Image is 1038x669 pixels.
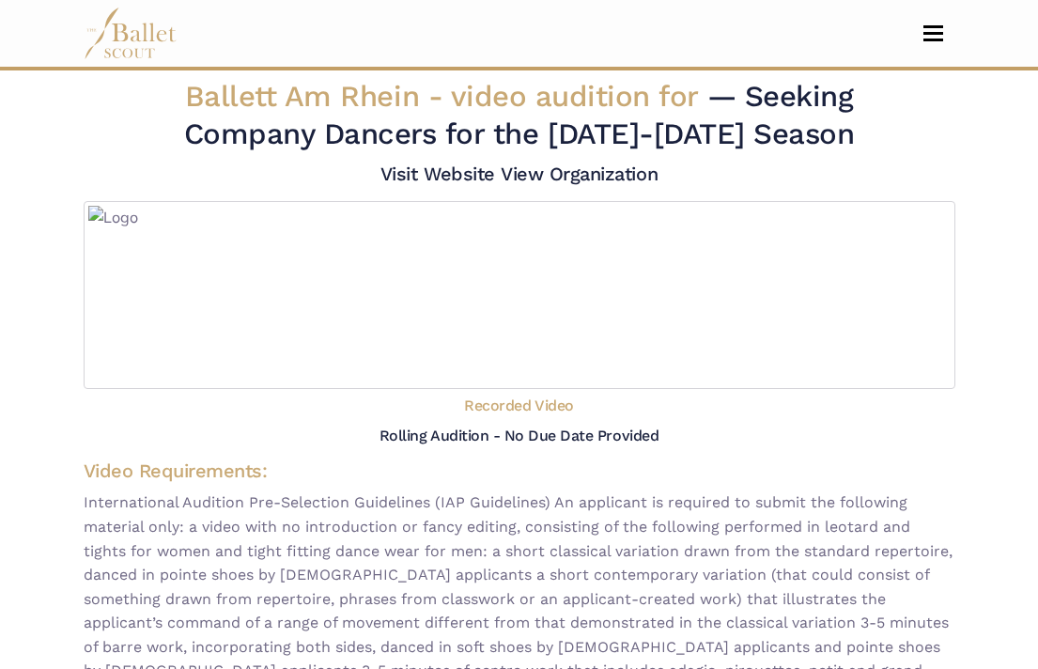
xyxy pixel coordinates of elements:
[464,397,573,416] h5: Recorded Video
[451,79,698,114] span: video audition for
[501,163,658,185] a: View Organization
[84,201,955,389] img: Logo
[911,24,955,42] button: Toggle navigation
[380,427,658,444] h5: Rolling Audition - No Due Date Provided
[185,79,707,114] span: Ballett Am Rhein -
[84,459,268,482] span: Video Requirements:
[380,163,495,185] a: Visit Website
